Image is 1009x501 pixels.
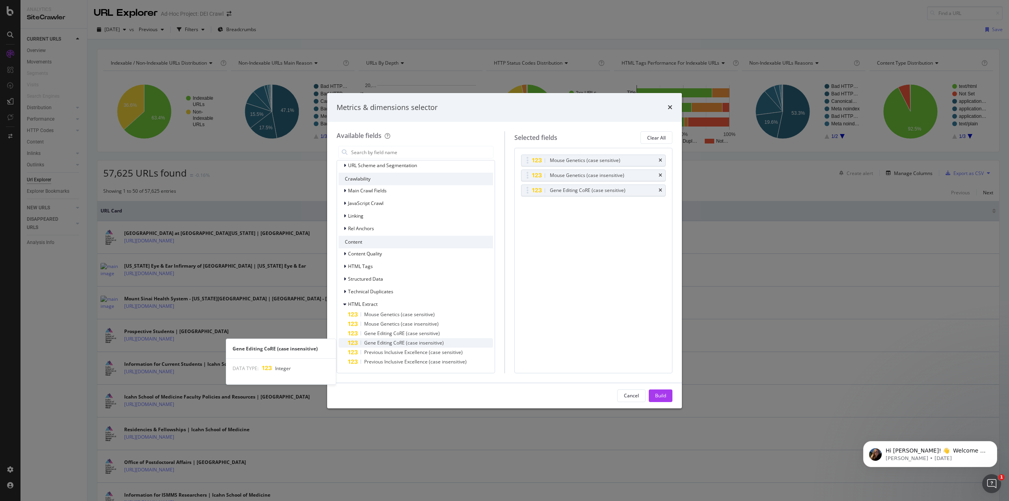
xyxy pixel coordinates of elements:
div: Mouse Genetics (case sensitive)times [521,155,666,166]
span: JavaScript Crawl [348,200,383,207]
div: Crawlability [339,173,493,185]
span: Gene Editing CoRE (case sensitive) [364,330,440,337]
iframe: Intercom live chat [982,474,1001,493]
iframe: Intercom notifications message [851,425,1009,480]
button: Clear All [640,131,672,144]
div: Mouse Genetics (case sensitive) [550,156,620,164]
div: Available fields [337,131,382,140]
button: Cancel [617,389,646,402]
span: Linking [348,212,363,219]
div: times [659,173,662,178]
button: Build [649,389,672,402]
span: Rel Anchors [348,225,374,232]
div: Gene Editing CoRE (case sensitive)times [521,184,666,196]
span: Technical Duplicates [348,288,393,295]
span: HTML Extract [348,301,378,307]
div: Clear All [647,134,666,141]
div: Metrics & dimensions selector [337,102,437,113]
div: Mouse Genetics (case insensitive) [550,171,624,179]
div: Content [339,236,493,248]
div: Gene Editing CoRE (case sensitive) [550,186,626,194]
span: Mouse Genetics (case sensitive) [364,311,435,318]
span: Structured Data [348,276,383,282]
span: Gene Editing CoRE (case insensitive) [364,339,444,346]
span: Previous Inclusive Excellence (case sensitive) [364,349,463,356]
span: Content Quality [348,250,382,257]
div: Build [655,392,666,399]
span: HTML Tags [348,263,373,270]
span: URL Scheme and Segmentation [348,162,417,169]
span: Mouse Genetics (case insensitive) [364,320,439,327]
span: Main Crawl Fields [348,187,387,194]
div: modal [327,93,682,408]
div: Selected fields [514,133,557,142]
div: Mouse Genetics (case insensitive)times [521,169,666,181]
div: times [659,188,662,193]
div: Gene Editing CoRE (case insensitive) [226,345,336,352]
div: times [659,158,662,163]
div: Cancel [624,392,639,399]
div: times [668,102,672,113]
span: Previous Inclusive Excellence (case insensitive) [364,358,467,365]
span: 1 [998,474,1005,481]
input: Search by field name [350,146,493,158]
